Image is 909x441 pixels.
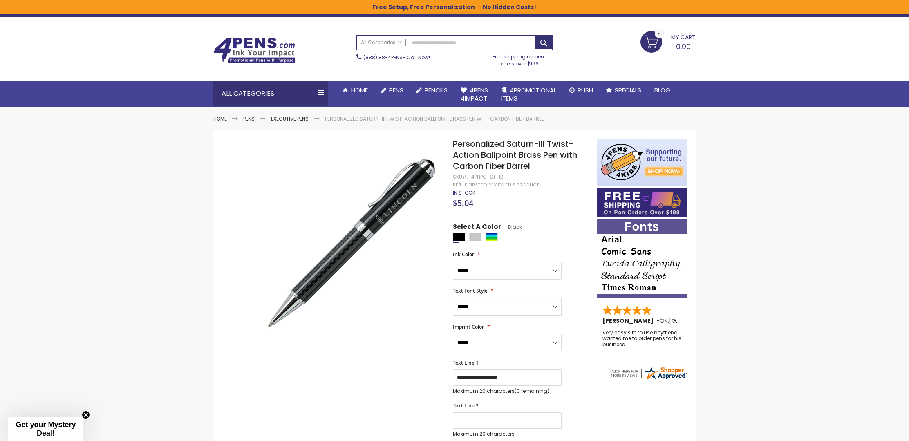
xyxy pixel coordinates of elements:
[351,86,368,94] span: Home
[602,317,656,325] span: [PERSON_NAME]
[654,86,670,94] span: Blog
[453,138,577,172] span: Personalized Saturn-III Twist-Action Ballpoint Brass Pen with Carbon Fiber Barrel
[453,182,539,188] a: Be the first to review this product
[660,317,668,325] span: OK
[658,31,661,38] span: 0
[16,421,76,437] span: Get your Mystery Deal!
[453,222,501,233] span: Select A Color
[501,224,522,231] span: Black
[597,188,687,217] img: Free shipping on orders over $199
[453,402,479,409] span: Text Line 2
[669,9,696,15] div: Sign In
[325,116,544,122] li: Personalized Saturn-III Twist-Action Ballpoint Brass Pen with Carbon Fiber Barrel
[213,115,227,122] a: Home
[213,37,295,63] img: 4Pens Custom Pens and Promotional Products
[374,81,410,99] a: Pens
[602,330,682,347] div: Very easy site to use boyfriend wanted me to order pens for his business
[389,86,403,94] span: Pens
[486,233,498,241] div: Assorted
[600,81,648,99] a: Specials
[255,150,442,337] img: 4phpc-st-101b--personalized-saturn-iii-twist-action-ballpoint-brass-pen-with-carbon-fiber-barrel_...
[363,54,403,61] a: (888) 88-4PENS
[453,197,473,208] span: $5.04
[578,86,593,94] span: Rush
[363,54,430,61] span: - Call Now!
[8,417,83,441] div: Get your Mystery Deal!Close teaser
[563,81,600,99] a: Rush
[515,387,549,394] span: (0 remaining)
[609,366,687,381] img: 4pens.com widget logo
[842,419,909,441] iframe: Google Customer Reviews
[357,36,406,49] a: All Categories
[453,359,479,366] span: Text Line 1
[453,388,562,394] p: Maximum 20 characters
[501,86,556,103] span: 4PROMOTIONAL ITEMS
[597,139,687,186] img: 4pens 4 kids
[453,189,475,196] span: In stock
[271,115,309,122] a: Executive Pens
[453,287,488,294] span: Text Font Style
[615,86,641,94] span: Specials
[453,251,474,258] span: Ink Color
[469,233,481,241] div: Silver
[82,411,90,419] button: Close teaser
[454,81,495,108] a: 4Pens4impact
[213,81,328,106] div: All Categories
[453,173,468,180] strong: SKU
[484,50,553,67] div: Free shipping on pen orders over $199
[453,190,475,196] div: Availability
[648,81,677,99] a: Blog
[336,81,374,99] a: Home
[453,233,465,241] div: Black
[453,323,484,330] span: Imprint Color
[471,174,504,180] div: 4PHPC-ST-1B
[609,375,687,382] a: 4pens.com certificate URL
[361,39,402,46] span: All Categories
[656,317,729,325] span: - ,
[669,317,729,325] span: [GEOGRAPHIC_DATA]
[410,81,454,99] a: Pencils
[453,431,562,437] p: Maximum 20 characters
[461,86,488,103] span: 4Pens 4impact
[676,41,691,51] span: 0.00
[597,219,687,298] img: font-personalization-examples
[425,86,448,94] span: Pencils
[640,31,696,51] a: 0.00 0
[243,115,255,122] a: Pens
[495,81,563,108] a: 4PROMOTIONALITEMS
